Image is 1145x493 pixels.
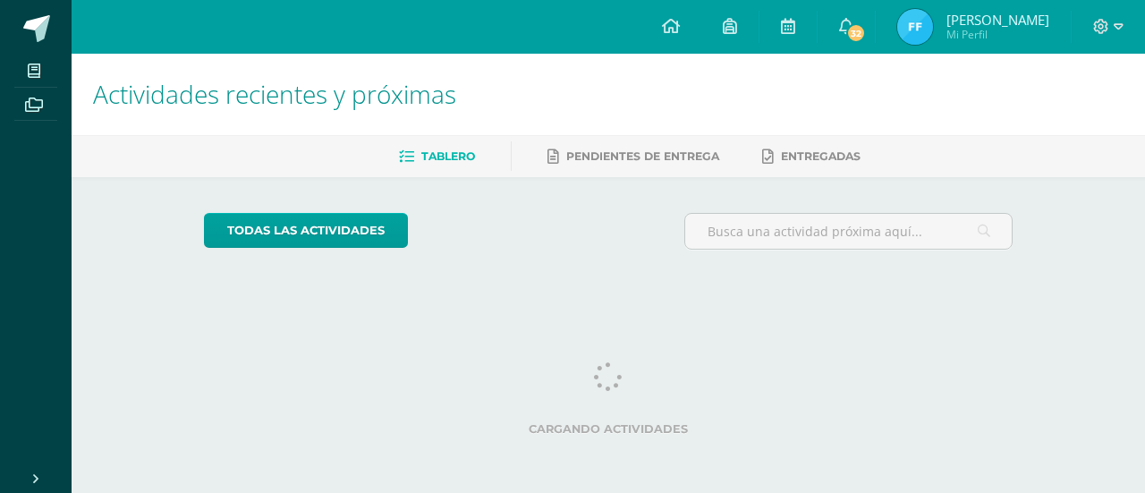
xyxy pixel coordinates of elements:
img: f2b853f6947a4d110c82d09ec8a0485e.png [897,9,933,45]
a: Entregadas [762,142,861,171]
a: todas las Actividades [204,213,408,248]
a: Tablero [399,142,475,171]
span: Tablero [421,149,475,163]
span: [PERSON_NAME] [946,11,1049,29]
a: Pendientes de entrega [547,142,719,171]
span: 32 [846,23,866,43]
label: Cargando actividades [204,422,1014,436]
span: Mi Perfil [946,27,1049,42]
span: Pendientes de entrega [566,149,719,163]
span: Actividades recientes y próximas [93,77,456,111]
span: Entregadas [781,149,861,163]
input: Busca una actividad próxima aquí... [685,214,1013,249]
